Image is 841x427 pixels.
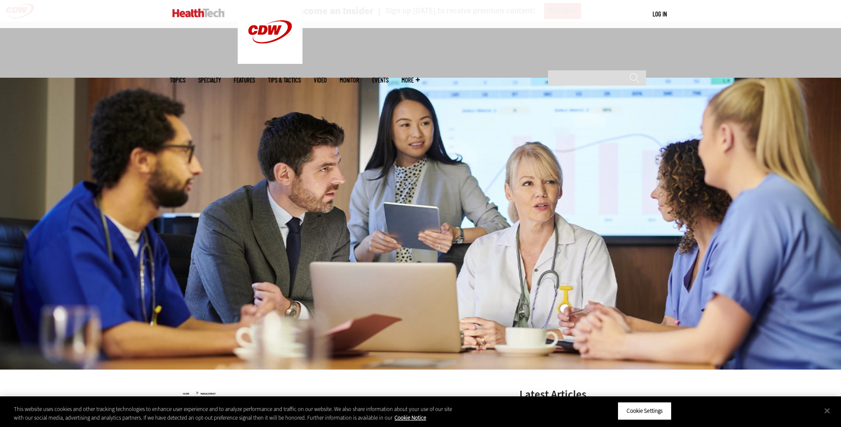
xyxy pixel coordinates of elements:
button: Cookie Settings [618,402,672,420]
a: Log in [653,10,667,18]
div: This website uses cookies and other tracking technologies to enhance user experience and to analy... [14,405,462,422]
a: Events [372,77,389,83]
button: Close [818,401,837,420]
span: More [401,77,420,83]
a: Home [183,392,189,395]
img: Home [172,9,225,17]
div: User menu [653,9,667,19]
a: MonITor [340,77,359,83]
h3: Latest Articles [519,389,649,400]
a: Management [201,392,216,395]
span: Specialty [198,77,221,83]
a: Video [314,77,327,83]
a: CDW [238,57,303,66]
div: » [183,389,497,396]
span: Topics [170,77,185,83]
a: More information about your privacy [395,414,426,421]
a: Features [234,77,255,83]
a: Tips & Tactics [268,77,301,83]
